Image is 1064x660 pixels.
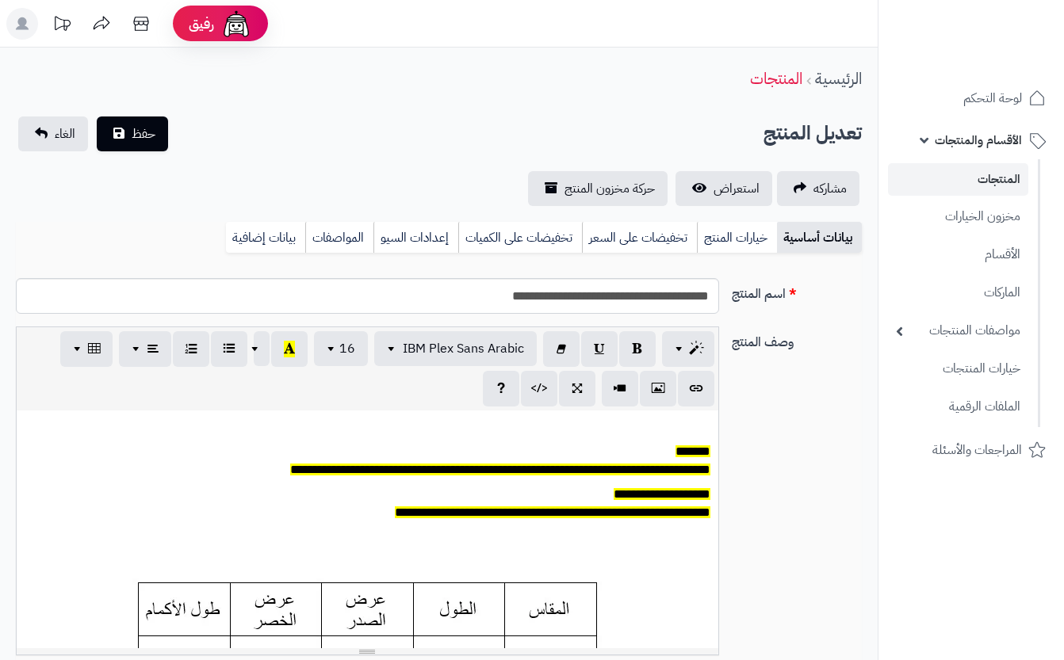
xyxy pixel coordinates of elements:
button: IBM Plex Sans Arabic [374,331,537,366]
a: بيانات أساسية [777,222,862,254]
button: حفظ [97,116,168,151]
a: مواصفات المنتجات [888,314,1028,348]
a: الرئيسية [815,67,862,90]
a: المنتجات [750,67,802,90]
a: تحديثات المنصة [42,8,82,44]
span: المراجعات والأسئلة [932,439,1022,461]
span: حركة مخزون المنتج [565,179,655,198]
span: حفظ [132,124,155,143]
a: إعدادات السيو [373,222,458,254]
a: حركة مخزون المنتج [528,171,668,206]
img: ai-face.png [220,8,252,40]
label: وصف المنتج [725,326,869,352]
a: خيارات المنتج [697,222,777,254]
span: الغاء [55,124,75,143]
a: استعراض [676,171,772,206]
span: مشاركه [813,179,847,198]
a: تخفيضات على السعر [582,222,697,254]
span: IBM Plex Sans Arabic [403,339,524,358]
span: لوحة التحكم [963,87,1022,109]
a: الأقسام [888,238,1028,272]
a: مشاركه [777,171,859,206]
a: الماركات [888,276,1028,310]
a: الملفات الرقمية [888,390,1028,424]
span: 16 [339,339,355,358]
span: الأقسام والمنتجات [935,129,1022,151]
a: المواصفات [305,222,373,254]
a: المراجعات والأسئلة [888,431,1054,469]
span: استعراض [714,179,760,198]
a: مخزون الخيارات [888,200,1028,234]
h2: تعديل المنتج [764,117,862,150]
a: الغاء [18,116,88,151]
a: بيانات إضافية [226,222,305,254]
a: تخفيضات على الكميات [458,222,582,254]
a: المنتجات [888,163,1028,196]
button: 16 [314,331,368,366]
label: اسم المنتج [725,278,869,303]
a: خيارات المنتجات [888,352,1028,386]
a: لوحة التحكم [888,79,1054,117]
span: رفيق [189,14,214,33]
